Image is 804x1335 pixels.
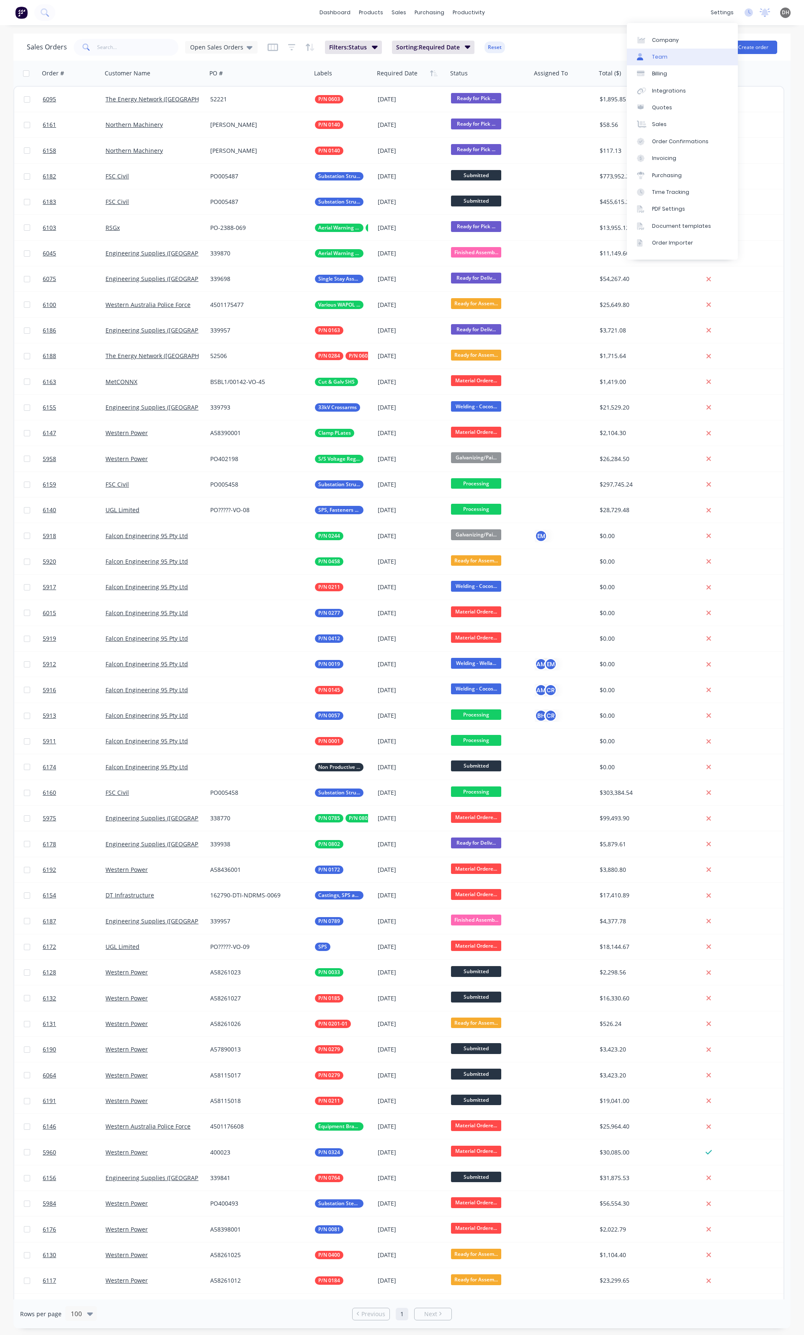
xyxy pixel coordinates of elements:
button: Create order [729,41,777,54]
a: 6130 [43,1242,106,1268]
span: DH [782,9,789,16]
button: P/N 0324 [315,1148,343,1157]
span: 5918 [43,532,56,540]
span: 6183 [43,198,56,206]
span: 6100 [43,301,56,309]
a: The Energy Network ([GEOGRAPHIC_DATA]) Pty Ltd [106,352,245,360]
div: Order # [42,69,64,77]
span: 6182 [43,172,56,180]
span: 6190 [43,1045,56,1054]
span: 5984 [43,1199,56,1208]
span: Filters: Status [329,43,367,52]
a: FSC Civil [106,198,129,206]
a: Engineering Supplies ([GEOGRAPHIC_DATA]) Pty Ltd [106,1174,249,1182]
div: Required Date [377,69,417,77]
a: Invoicing [627,150,738,167]
a: The Energy Network ([GEOGRAPHIC_DATA]) Pty Ltd [106,95,245,103]
a: Engineering Supplies ([GEOGRAPHIC_DATA]) Pty Ltd [106,403,249,411]
span: 6174 [43,763,56,771]
div: Order Confirmations [652,138,709,145]
span: Various WAPOL Brackets [318,301,360,309]
a: 5920 [43,549,106,574]
button: S/S Voltage Reg Lids [315,455,363,463]
a: 6178 [43,832,106,857]
a: Falcon Engineering 95 Pty Ltd [106,532,188,540]
a: Falcon Engineering 95 Pty Ltd [106,583,188,591]
a: FSC Civil [106,172,129,180]
div: AM [535,684,547,696]
button: P/N 0185 [315,994,343,1003]
button: P/N 0412 [315,634,343,643]
a: Engineering Supplies ([GEOGRAPHIC_DATA]) Pty Ltd [106,326,249,334]
a: Western Power [106,429,148,437]
span: 5917 [43,583,56,591]
span: P/N 0057 [318,711,340,720]
span: P/N 0019 [318,660,340,668]
a: 6117 [43,1268,106,1293]
a: RSGx [106,224,120,232]
div: sales [387,6,410,19]
a: 5916 [43,678,106,703]
a: 6045 [43,241,106,266]
a: 5919 [43,626,106,651]
a: 6132 [43,986,106,1011]
span: P/N 0277 [318,609,340,617]
button: P/N 0279 [315,1071,343,1080]
span: 5912 [43,660,56,668]
span: Previous [361,1310,385,1318]
span: 6131 [43,1020,56,1028]
a: Falcon Engineering 95 Pty Ltd [106,763,188,771]
a: MetCONNX [106,378,137,386]
button: Various WAPOL Brackets [315,301,363,309]
button: Substation Structural Steel [315,198,363,206]
a: Team [627,49,738,65]
a: Falcon Engineering 95 Pty Ltd [106,660,188,668]
a: 5912 [43,652,106,677]
a: 6015 [43,600,106,626]
a: Page 1 is your current page [396,1308,408,1320]
span: P/N 0785 [318,814,340,822]
span: Aerial Warning Poles [318,224,360,232]
a: dashboard [315,6,355,19]
span: Substation Structural Steel [318,198,360,206]
span: 6163 [43,378,56,386]
a: 6155 [43,395,106,420]
button: P/N 0764 [315,1174,343,1182]
div: productivity [448,6,489,19]
a: Western Power [106,994,148,1002]
button: P/N 0244 [315,532,343,540]
a: Western Australia Police Force [106,301,191,309]
span: P/N 0400 [318,1251,340,1259]
div: Purchasing [652,172,682,179]
span: SPS, Fasteners & Buy IN [318,506,360,514]
div: CR [544,709,557,722]
span: Substation Steel & Ali [318,1199,360,1208]
a: Order Importer [627,235,738,251]
a: 6154 [43,883,106,908]
a: 5975 [43,806,106,831]
span: Cut & Galv SHS [318,378,355,386]
a: Purchasing [627,167,738,183]
button: P/N 0277 [315,609,343,617]
button: Substation Steel & Ali [315,1199,363,1208]
div: EM [535,530,547,542]
div: Sales [652,121,667,128]
button: P/N 0603 [315,95,343,103]
span: P/N 0603 [349,352,371,360]
a: FSC Civil [106,480,129,488]
a: Sales [627,116,738,133]
span: P/N 0244 [318,532,340,540]
span: 6191 [43,1097,56,1105]
button: P/N 0057 [315,711,343,720]
div: PDF Settings [652,205,685,213]
a: Falcon Engineering 95 Pty Ltd [106,609,188,617]
button: P/N 0284P/N 0603 [315,352,374,360]
button: Clamp PLates [315,429,354,437]
span: P/N 0603 [318,95,340,103]
a: PDF Settings [627,201,738,217]
span: 6064 [43,1071,56,1080]
span: Substation Structural Steel [318,480,360,489]
button: SPS, Fasteners & Buy IN [315,506,363,514]
a: Western Power [106,1097,148,1105]
span: P/N 0458 [318,557,340,566]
